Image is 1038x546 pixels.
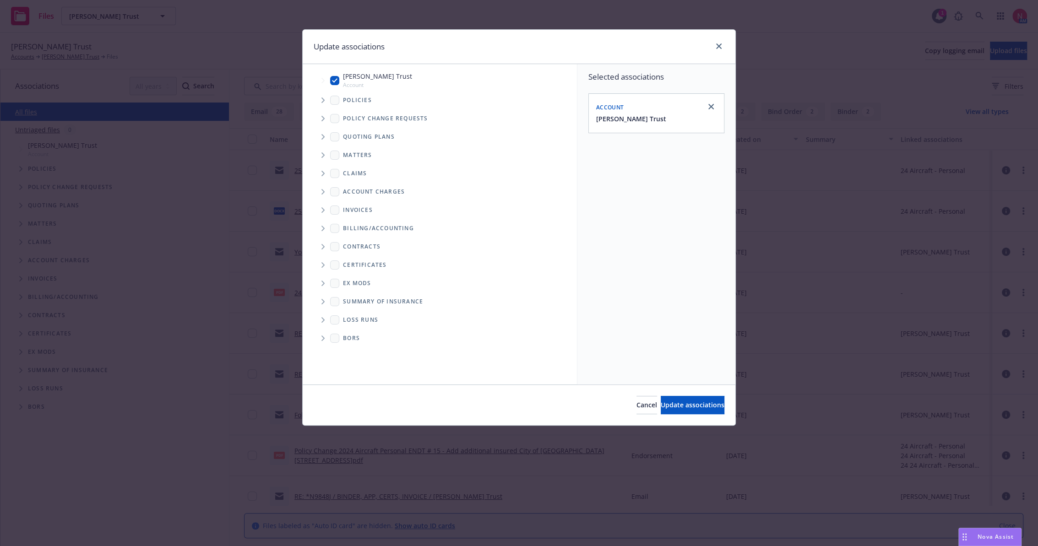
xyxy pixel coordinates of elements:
span: Policy change requests [343,116,428,121]
span: Quoting plans [343,134,395,140]
span: Nova Assist [978,533,1014,541]
span: Summary of insurance [343,299,423,304]
button: [PERSON_NAME] Trust [596,114,666,124]
span: Update associations [661,400,724,409]
button: Nova Assist [958,528,1022,546]
span: Contracts [343,244,380,249]
span: Account [343,81,412,89]
span: BORs [343,335,360,341]
h1: Update associations [314,41,385,53]
span: Matters [343,152,372,158]
button: Cancel [636,396,657,414]
span: Account charges [343,189,405,195]
a: close [713,41,724,52]
button: Update associations [661,396,724,414]
span: Billing/Accounting [343,226,414,231]
span: Loss Runs [343,317,378,323]
div: Folder Tree Example [303,219,577,347]
span: Certificates [343,262,386,268]
span: Invoices [343,207,373,213]
div: Drag to move [959,528,970,546]
div: Tree Example [303,70,577,219]
span: Claims [343,171,367,176]
span: Cancel [636,400,657,409]
a: close [706,101,717,112]
span: Policies [343,97,372,103]
span: Selected associations [588,71,724,82]
span: Account [596,103,624,111]
span: [PERSON_NAME] Trust [343,71,412,81]
span: Ex Mods [343,281,371,286]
